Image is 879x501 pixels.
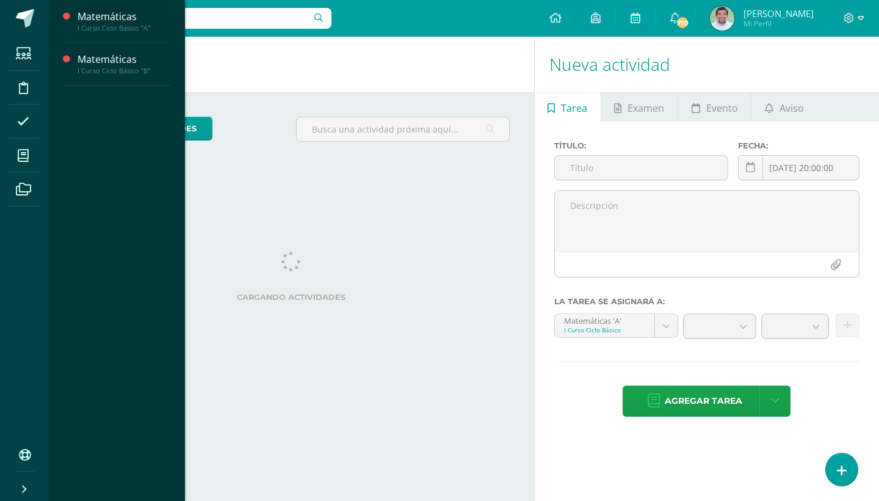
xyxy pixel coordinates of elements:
[555,314,678,337] a: Matemáticas 'A'I Curso Ciclo Básico
[57,8,331,29] input: Busca un usuario...
[675,16,689,29] span: 790
[561,93,587,123] span: Tarea
[555,156,728,180] input: Título
[78,24,170,32] div: I Curso Ciclo Básico "A"
[78,10,170,32] a: MatemáticasI Curso Ciclo Básico "A"
[678,92,751,122] a: Evento
[78,53,170,67] div: Matemáticas
[743,18,814,29] span: Mi Perfil
[780,93,804,123] span: Aviso
[706,93,738,123] span: Evento
[739,156,859,180] input: Fecha de entrega
[297,117,508,141] input: Busca una actividad próxima aquí...
[554,141,728,150] label: Título:
[73,293,510,302] label: Cargando actividades
[78,53,170,75] a: MatemáticasI Curso Ciclo Básico "B"
[564,326,646,334] div: I Curso Ciclo Básico
[78,67,170,75] div: I Curso Ciclo Básico "B"
[78,10,170,24] div: Matemáticas
[710,6,734,31] img: 8512c19bb1a7e343054284e08b85158d.png
[63,37,519,92] h1: Actividades
[628,93,664,123] span: Examen
[751,92,817,122] a: Aviso
[549,37,864,92] h1: Nueva actividad
[554,297,859,306] label: La tarea se asignará a:
[535,92,601,122] a: Tarea
[743,7,814,20] span: [PERSON_NAME]
[665,386,742,416] span: Agregar tarea
[738,141,859,150] label: Fecha:
[564,314,646,326] div: Matemáticas 'A'
[601,92,678,122] a: Examen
